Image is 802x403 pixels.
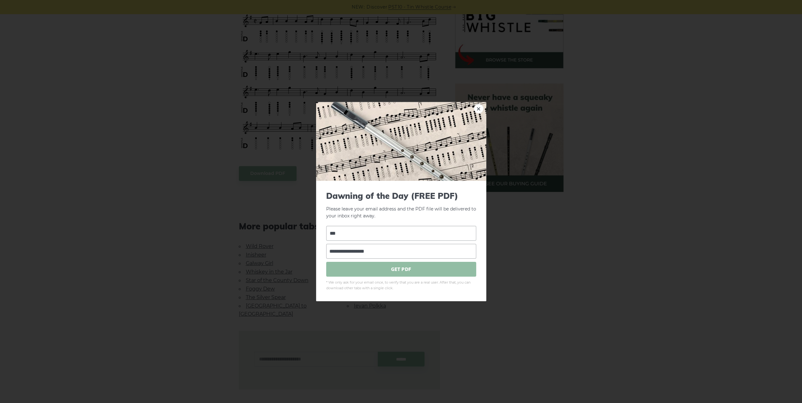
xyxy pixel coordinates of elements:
[326,262,476,277] span: GET PDF
[474,104,483,113] a: ×
[326,280,476,291] span: * We only ask for your email once, to verify that you are a real user. After that, you can downlo...
[326,191,476,200] span: Dawning of the Day (FREE PDF)
[326,191,476,220] p: Please leave your email address and the PDF file will be delivered to your inbox right away.
[316,102,486,181] img: Tin Whistle Tab Preview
